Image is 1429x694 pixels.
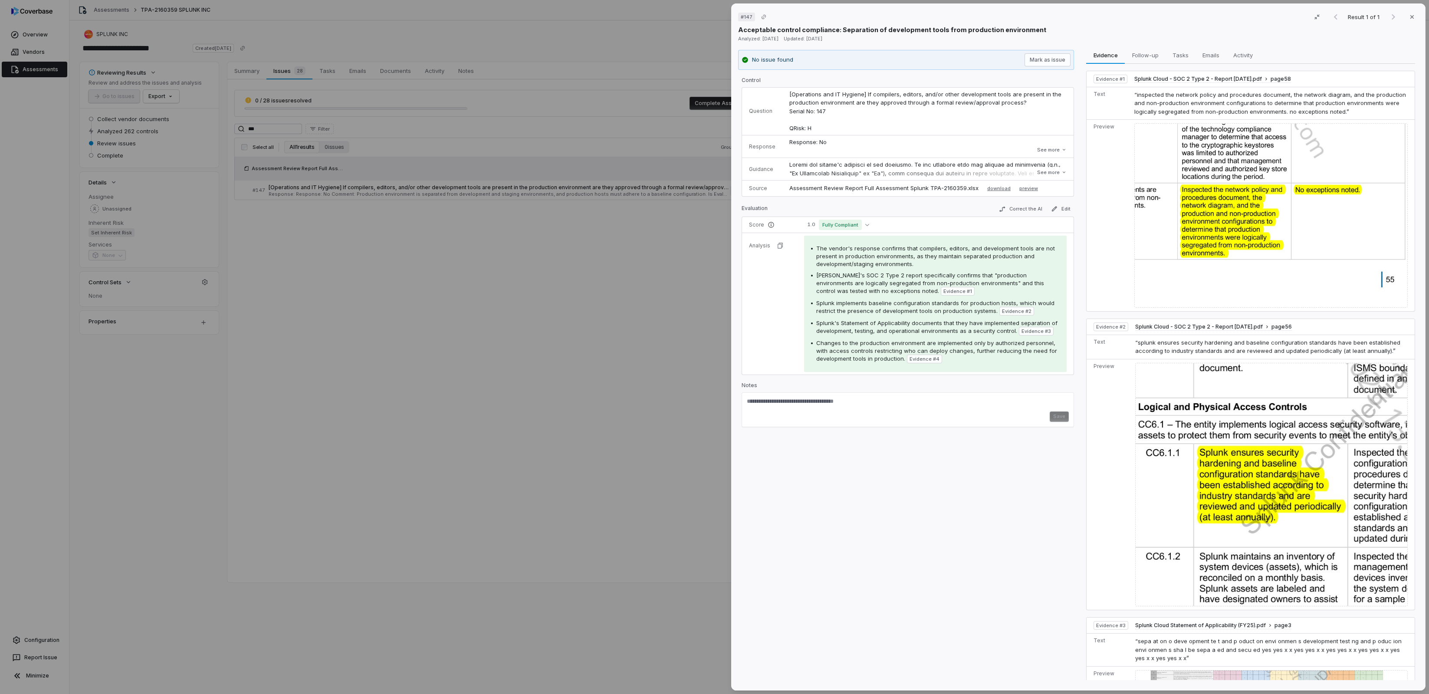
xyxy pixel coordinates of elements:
[1096,622,1126,629] span: Evidence # 3
[1135,323,1292,331] button: Splunk Cloud - SOC 2 Type 2 - Report [DATE].pdfpage56
[1129,49,1162,61] span: Follow-up
[1134,76,1291,83] button: Splunk Cloud - SOC 2 Type 2 - Report [DATE].pdfpage58
[1087,359,1132,610] td: Preview
[943,288,972,295] span: Evidence # 1
[819,220,862,230] span: Fully Compliant
[816,339,1057,362] span: Changes to the production environment are implemented only by authorized personnel, with access c...
[1087,335,1132,359] td: Text
[804,220,873,230] button: 1.0Fully Compliant
[789,91,1063,132] span: [Operations and IT Hygiene] If compilers, editors, and/or other development tools are present in ...
[1271,323,1292,330] span: page 56
[749,185,775,192] p: Source
[1048,204,1074,214] button: Edit
[1271,76,1291,82] span: page 58
[741,13,752,20] span: # 147
[738,25,1046,34] p: Acceptable control compliance: Separation of development tools from production environment
[1134,76,1262,82] span: Splunk Cloud - SOC 2 Type 2 - Report [DATE].pdf
[910,355,940,362] span: Evidence # 4
[1199,49,1223,61] span: Emails
[742,77,1074,87] p: Control
[1087,120,1131,311] td: Preview
[742,382,1074,392] p: Notes
[995,204,1046,214] button: Correct the AI
[1087,87,1131,120] td: Text
[1096,323,1126,330] span: Evidence # 2
[984,183,1014,194] button: download
[1022,328,1051,335] span: Evidence # 3
[749,242,770,249] p: Analysis
[816,299,1055,314] span: Splunk implements baseline configuration standards for production hosts, which would restrict the...
[1135,323,1263,330] span: Splunk Cloud - SOC 2 Type 2 - Report [DATE].pdf
[1135,339,1400,355] span: “splunk ensures security hardening and baseline configuration standards have been established acc...
[749,221,790,228] p: Score
[1135,638,1402,661] span: “sepa at on o deve opment te t and p oduct on envi onmen s development test ng and p oduc ion env...
[1135,622,1266,629] span: Splunk Cloud Statement of Applicability (FY25).pdf
[789,161,1067,322] p: Loremi dol sitame'c adipisci el sed doeiusmo. Te inc utlabore etdo mag aliquae ad minimvenia (q.n...
[1135,363,1408,606] img: 5b8e19194bab4b7685f8e1a782472813_original.jpg_w1200.jpg
[816,319,1058,334] span: Splunk's Statement of Applicability documents that they have implemented separation of developmen...
[752,56,793,64] p: No issue found
[1025,53,1071,66] button: Mark as issue
[784,36,822,42] span: Updated: [DATE]
[1134,91,1406,115] span: “inspected the network policy and procedures document, the network diagram, and the production an...
[1002,308,1032,315] span: Evidence # 2
[1275,622,1291,629] span: page 3
[738,36,779,42] span: Analyzed: [DATE]
[749,166,775,173] p: Guidance
[742,205,768,215] p: Evaluation
[1135,622,1291,629] button: Splunk Cloud Statement of Applicability (FY25).pdfpage3
[816,272,1044,294] span: [PERSON_NAME]'s SOC 2 Type 2 report specifically confirms that "production environments are logic...
[789,138,1067,189] p: Response: No Comment: Production environment is separated from development and staging environmen...
[1019,183,1038,194] button: preview
[1348,12,1381,22] p: Result 1 of 1
[1035,164,1069,180] button: See more
[789,184,979,193] p: Assessment Review Report Full Assessment Splunk TPA-2160359.xlsx
[1035,142,1069,158] button: See more
[816,245,1055,267] span: The vendor's response confirms that compilers, editors, and development tools are not present in ...
[749,143,775,150] p: Response
[1087,634,1132,667] td: Text
[749,108,775,115] p: Question
[1134,123,1408,308] img: 73ff0485e1c34cb98c800f54da6a579d_original.jpg_w1200.jpg
[1230,49,1256,61] span: Activity
[1090,49,1121,61] span: Evidence
[1169,49,1192,61] span: Tasks
[1096,76,1125,82] span: Evidence # 1
[756,9,772,25] button: Copy link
